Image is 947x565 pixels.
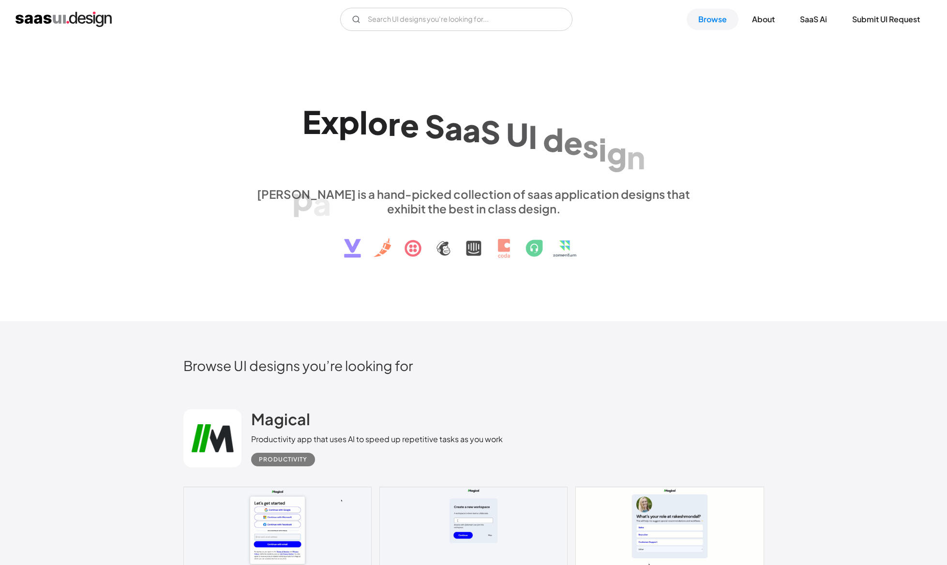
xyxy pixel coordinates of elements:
div: x [321,103,339,140]
h1: Explore SaaS UI design patterns & interactions. [251,103,696,178]
div: a [445,109,463,146]
div: [PERSON_NAME] is a hand-picked collection of saas application designs that exhibit the best in cl... [251,187,696,216]
a: Submit UI Request [841,9,932,30]
div: U [506,115,528,152]
div: a [313,184,331,222]
div: s [583,127,599,164]
div: Productivity [259,454,307,465]
a: home [15,12,112,27]
div: r [388,105,400,142]
div: E [302,103,321,140]
div: a [463,111,481,148]
div: Productivity app that uses AI to speed up repetitive tasks as you work [251,433,503,445]
form: Email Form [340,8,572,31]
div: p [339,103,360,140]
a: Magical [251,409,310,433]
a: About [740,9,786,30]
div: l [360,104,368,141]
div: e [400,106,419,143]
input: Search UI designs you're looking for... [340,8,572,31]
div: e [564,124,583,161]
a: SaaS Ai [788,9,839,30]
div: p [292,180,313,217]
div: I [528,118,537,155]
a: Browse [687,9,738,30]
div: o [368,104,388,141]
div: g [607,134,627,172]
h2: Magical [251,409,310,429]
div: d [543,121,564,158]
img: text, icon, saas logo [327,216,620,266]
div: n [627,138,645,176]
div: S [425,107,445,145]
h2: Browse UI designs you’re looking for [183,357,764,374]
div: S [481,113,500,150]
div: i [599,131,607,168]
